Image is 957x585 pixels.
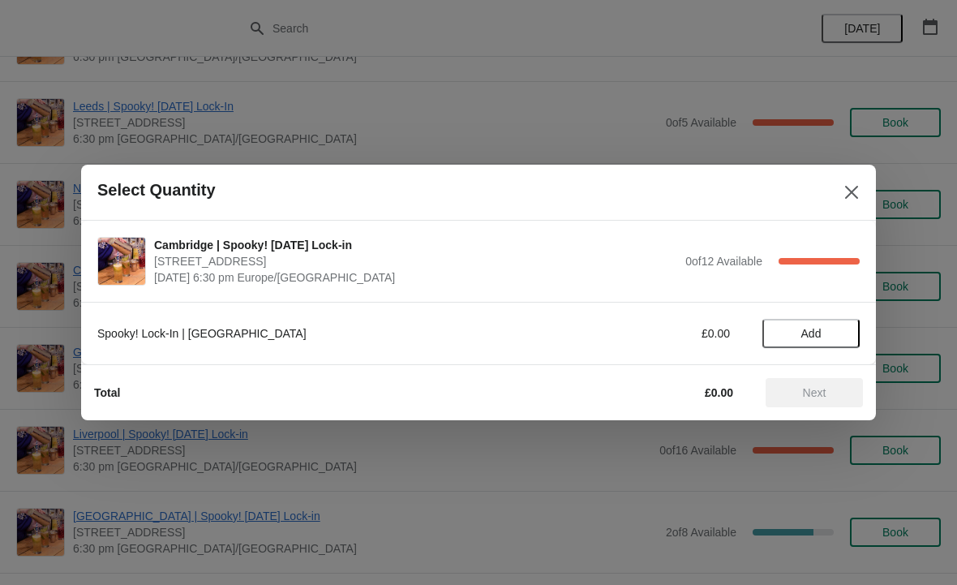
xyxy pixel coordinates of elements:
[580,325,730,342] div: £0.00
[97,325,547,342] div: Spooky! Lock-In | [GEOGRAPHIC_DATA]
[801,327,822,340] span: Add
[762,319,860,348] button: Add
[154,253,677,269] span: [STREET_ADDRESS]
[98,238,145,285] img: Cambridge | Spooky! Halloween Lock-in | 8-9 Green Street, Cambridge, CB2 3JU | October 30 | 6:30 ...
[154,269,677,286] span: [DATE] 6:30 pm Europe/[GEOGRAPHIC_DATA]
[685,255,762,268] span: 0 of 12 Available
[837,178,866,207] button: Close
[97,181,216,200] h2: Select Quantity
[154,237,677,253] span: Cambridge | Spooky! [DATE] Lock-in
[94,386,120,399] strong: Total
[705,386,733,399] strong: £0.00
